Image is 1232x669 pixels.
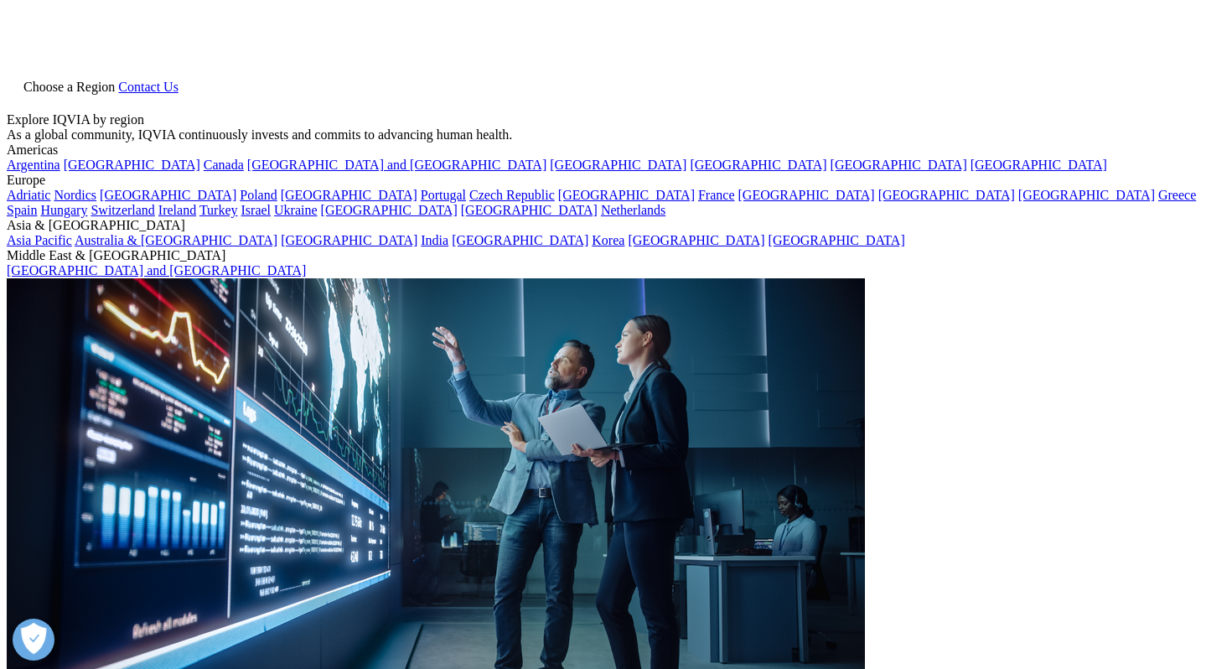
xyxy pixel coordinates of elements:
a: Adriatic [7,188,50,202]
a: Turkey [199,203,238,217]
a: [GEOGRAPHIC_DATA] [558,188,695,202]
a: [GEOGRAPHIC_DATA] [281,188,417,202]
a: Spain [7,203,37,217]
a: [GEOGRAPHIC_DATA] and [GEOGRAPHIC_DATA] [7,263,306,277]
a: [GEOGRAPHIC_DATA] [321,203,458,217]
div: Americas [7,143,1225,158]
div: Explore IQVIA by region [7,112,1225,127]
a: Portugal [421,188,466,202]
a: Contact Us [118,80,179,94]
a: Korea [592,233,624,247]
a: Israel [241,203,272,217]
a: Ireland [158,203,196,217]
a: Poland [240,188,277,202]
a: Australia & [GEOGRAPHIC_DATA] [75,233,277,247]
div: As a global community, IQVIA continuously invests and commits to advancing human health. [7,127,1225,143]
a: [GEOGRAPHIC_DATA] [878,188,1015,202]
a: Switzerland [91,203,154,217]
a: [GEOGRAPHIC_DATA] [738,188,875,202]
div: Middle East & [GEOGRAPHIC_DATA] [7,248,1225,263]
a: [GEOGRAPHIC_DATA] [690,158,826,172]
a: [GEOGRAPHIC_DATA] [769,233,905,247]
a: [GEOGRAPHIC_DATA] [831,158,967,172]
a: Greece [1158,188,1196,202]
a: Netherlands [601,203,665,217]
a: Canada [204,158,244,172]
a: [GEOGRAPHIC_DATA] [461,203,598,217]
div: Asia & [GEOGRAPHIC_DATA] [7,218,1225,233]
div: Europe [7,173,1225,188]
a: [GEOGRAPHIC_DATA] [100,188,236,202]
a: [GEOGRAPHIC_DATA] [550,158,686,172]
a: France [698,188,735,202]
a: Argentina [7,158,60,172]
a: [GEOGRAPHIC_DATA] [281,233,417,247]
a: Hungary [40,203,87,217]
a: India [421,233,448,247]
span: Choose a Region [23,80,115,94]
a: Asia Pacific [7,233,72,247]
a: [GEOGRAPHIC_DATA] and [GEOGRAPHIC_DATA] [247,158,546,172]
a: [GEOGRAPHIC_DATA] [971,158,1107,172]
a: [GEOGRAPHIC_DATA] [64,158,200,172]
a: Nordics [54,188,96,202]
a: [GEOGRAPHIC_DATA] [452,233,588,247]
a: [GEOGRAPHIC_DATA] [628,233,764,247]
a: [GEOGRAPHIC_DATA] [1018,188,1155,202]
a: Ukraine [274,203,318,217]
a: Czech Republic [469,188,555,202]
button: Abrir preferências [13,619,54,661]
